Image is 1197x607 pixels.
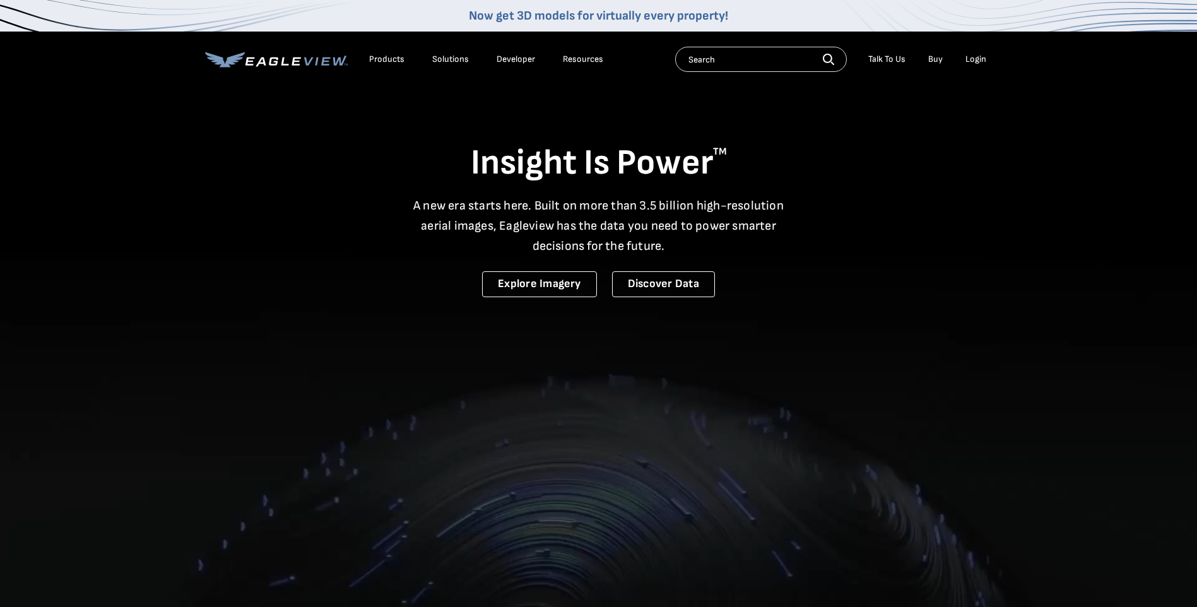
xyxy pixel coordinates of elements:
[928,54,943,65] a: Buy
[497,54,535,65] a: Developer
[406,196,792,256] p: A new era starts here. Built on more than 3.5 billion high-resolution aerial images, Eagleview ha...
[713,146,727,158] sup: TM
[482,271,597,297] a: Explore Imagery
[868,54,905,65] div: Talk To Us
[369,54,404,65] div: Products
[205,141,993,186] h1: Insight Is Power
[469,8,728,23] a: Now get 3D models for virtually every property!
[612,271,715,297] a: Discover Data
[675,47,847,72] input: Search
[563,54,603,65] div: Resources
[965,54,986,65] div: Login
[432,54,469,65] div: Solutions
